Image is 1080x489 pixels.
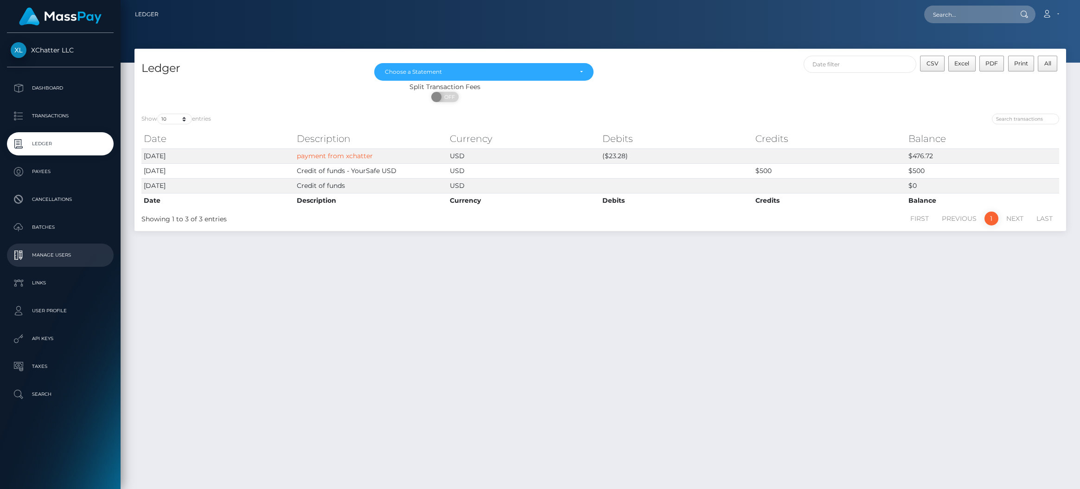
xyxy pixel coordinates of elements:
[906,148,1059,163] td: $476.72
[7,132,114,155] a: Ledger
[141,178,294,193] td: [DATE]
[11,304,110,318] p: User Profile
[447,129,601,148] th: Currency
[7,216,114,239] a: Batches
[141,193,294,208] th: Date
[906,163,1059,178] td: $500
[985,60,998,67] span: PDF
[1044,60,1051,67] span: All
[294,129,447,148] th: Description
[753,129,906,148] th: Credits
[1008,56,1035,71] button: Print
[804,56,917,73] input: Date filter
[11,137,110,151] p: Ledger
[297,152,373,160] a: payment from xchatter
[7,383,114,406] a: Search
[11,165,110,179] p: Payees
[374,63,593,81] button: Choose a Statement
[11,276,110,290] p: Links
[141,211,516,224] div: Showing 1 to 3 of 3 entries
[294,178,447,193] td: Credit of funds
[447,193,601,208] th: Currency
[447,178,601,193] td: USD
[7,244,114,267] a: Manage Users
[7,104,114,128] a: Transactions
[141,114,211,124] label: Show entries
[984,212,998,225] a: 1
[979,56,1004,71] button: PDF
[906,193,1059,208] th: Balance
[7,188,114,211] a: Cancellations
[11,360,110,373] p: Taxes
[7,327,114,350] a: API Keys
[141,129,294,148] th: Date
[141,163,294,178] td: [DATE]
[600,148,753,163] td: ($23.28)
[11,387,110,401] p: Search
[927,60,939,67] span: CSV
[11,248,110,262] p: Manage Users
[436,92,460,102] span: OFF
[7,299,114,322] a: User Profile
[11,220,110,234] p: Batches
[1014,60,1028,67] span: Print
[11,193,110,206] p: Cancellations
[11,332,110,346] p: API Keys
[157,114,192,124] select: Showentries
[134,82,755,92] div: Split Transaction Fees
[906,129,1059,148] th: Balance
[385,68,572,76] div: Choose a Statement
[920,56,945,71] button: CSV
[7,271,114,295] a: Links
[600,129,753,148] th: Debits
[141,60,360,77] h4: Ledger
[992,114,1059,124] input: Search transactions
[7,355,114,378] a: Taxes
[11,109,110,123] p: Transactions
[447,163,601,178] td: USD
[924,6,1011,23] input: Search...
[11,81,110,95] p: Dashboard
[7,160,114,183] a: Payees
[135,5,159,24] a: Ledger
[7,46,114,54] span: XChatter LLC
[19,7,102,26] img: MassPay Logo
[11,42,26,58] img: XChatter LLC
[954,60,969,67] span: Excel
[753,163,906,178] td: $500
[294,163,447,178] td: Credit of funds - YourSafe USD
[600,193,753,208] th: Debits
[948,56,976,71] button: Excel
[7,77,114,100] a: Dashboard
[294,193,447,208] th: Description
[141,148,294,163] td: [DATE]
[1038,56,1057,71] button: All
[447,148,601,163] td: USD
[906,178,1059,193] td: $0
[753,193,906,208] th: Credits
